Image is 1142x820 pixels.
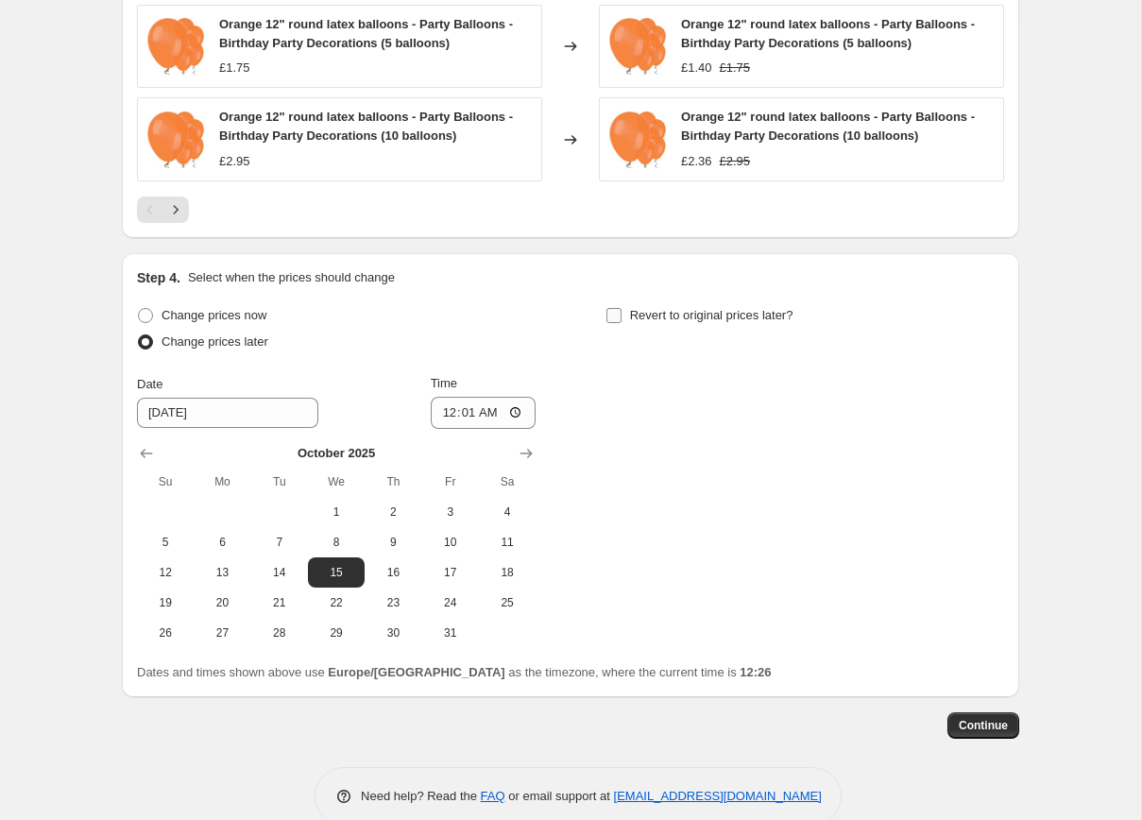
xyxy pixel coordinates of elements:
span: 29 [315,625,357,641]
button: Tuesday October 21 2025 [251,588,308,618]
span: 25 [486,595,528,610]
span: Change prices now [162,308,266,322]
span: Date [137,377,162,391]
span: 12 [145,565,186,580]
button: Friday October 31 2025 [422,618,479,648]
span: 26 [145,625,186,641]
button: Wednesday October 29 2025 [308,618,365,648]
span: 18 [486,565,528,580]
span: 19 [145,595,186,610]
button: Thursday October 9 2025 [365,527,421,557]
button: Sunday October 12 2025 [137,557,194,588]
button: Wednesday October 8 2025 [308,527,365,557]
span: Orange 12" round latex balloons - Party Balloons - Birthday Party Decorations (10 balloons) [219,110,513,143]
button: Monday October 20 2025 [194,588,250,618]
button: Continue [947,712,1019,739]
span: Orange 12" round latex balloons - Party Balloons - Birthday Party Decorations (5 balloons) [681,17,975,50]
span: 9 [372,535,414,550]
button: Saturday October 18 2025 [479,557,536,588]
span: Need help? Read the [361,789,481,803]
div: £1.40 [681,59,712,77]
img: il_fullxfull.1977361226_2cz0_80x.jpg [609,111,666,168]
button: Sunday October 5 2025 [137,527,194,557]
button: Monday October 6 2025 [194,527,250,557]
div: £2.95 [219,152,250,171]
span: 23 [372,595,414,610]
span: Orange 12" round latex balloons - Party Balloons - Birthday Party Decorations (10 balloons) [681,110,975,143]
button: Show previous month, September 2025 [133,440,160,467]
img: il_fullxfull.1977361226_2cz0_80x.jpg [147,111,204,168]
span: Time [431,376,457,390]
div: £2.36 [681,152,712,171]
button: Wednesday October 1 2025 [308,497,365,527]
input: 12:00 [431,397,537,429]
th: Tuesday [251,467,308,497]
button: Show next month, November 2025 [513,440,539,467]
button: Monday October 27 2025 [194,618,250,648]
button: Sunday October 19 2025 [137,588,194,618]
button: Friday October 17 2025 [422,557,479,588]
span: 8 [315,535,357,550]
button: Friday October 10 2025 [422,527,479,557]
span: Change prices later [162,334,268,349]
span: 3 [430,504,471,520]
button: Friday October 24 2025 [422,588,479,618]
img: il_fullxfull.1977361226_2cz0_80x.jpg [147,18,204,75]
th: Saturday [479,467,536,497]
th: Wednesday [308,467,365,497]
span: We [315,474,357,489]
span: 22 [315,595,357,610]
span: Dates and times shown above use as the timezone, where the current time is [137,665,772,679]
span: 24 [430,595,471,610]
span: Fr [430,474,471,489]
button: Monday October 13 2025 [194,557,250,588]
b: Europe/[GEOGRAPHIC_DATA] [328,665,504,679]
h2: Step 4. [137,268,180,287]
span: 31 [430,625,471,641]
span: 16 [372,565,414,580]
span: Th [372,474,414,489]
button: Thursday October 16 2025 [365,557,421,588]
th: Monday [194,467,250,497]
span: 6 [201,535,243,550]
span: Orange 12" round latex balloons - Party Balloons - Birthday Party Decorations (5 balloons) [219,17,513,50]
th: Thursday [365,467,421,497]
span: Sa [486,474,528,489]
strike: £1.75 [720,59,751,77]
strike: £2.95 [720,152,751,171]
span: 27 [201,625,243,641]
a: FAQ [481,789,505,803]
span: Mo [201,474,243,489]
button: Tuesday October 28 2025 [251,618,308,648]
span: Su [145,474,186,489]
button: Thursday October 30 2025 [365,618,421,648]
button: Sunday October 26 2025 [137,618,194,648]
b: 12:26 [740,665,771,679]
span: 13 [201,565,243,580]
button: Saturday October 11 2025 [479,527,536,557]
span: 10 [430,535,471,550]
button: Thursday October 23 2025 [365,588,421,618]
span: 20 [201,595,243,610]
span: 2 [372,504,414,520]
span: 28 [259,625,300,641]
button: Tuesday October 7 2025 [251,527,308,557]
span: 5 [145,535,186,550]
span: 17 [430,565,471,580]
button: Tuesday October 14 2025 [251,557,308,588]
button: Thursday October 2 2025 [365,497,421,527]
button: Saturday October 4 2025 [479,497,536,527]
button: Saturday October 25 2025 [479,588,536,618]
span: Tu [259,474,300,489]
button: Wednesday October 22 2025 [308,588,365,618]
div: £1.75 [219,59,250,77]
span: 11 [486,535,528,550]
input: 9/16/2025 [137,398,318,428]
th: Friday [422,467,479,497]
span: 14 [259,565,300,580]
button: Friday October 3 2025 [422,497,479,527]
span: 30 [372,625,414,641]
span: 21 [259,595,300,610]
span: 7 [259,535,300,550]
span: 4 [486,504,528,520]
